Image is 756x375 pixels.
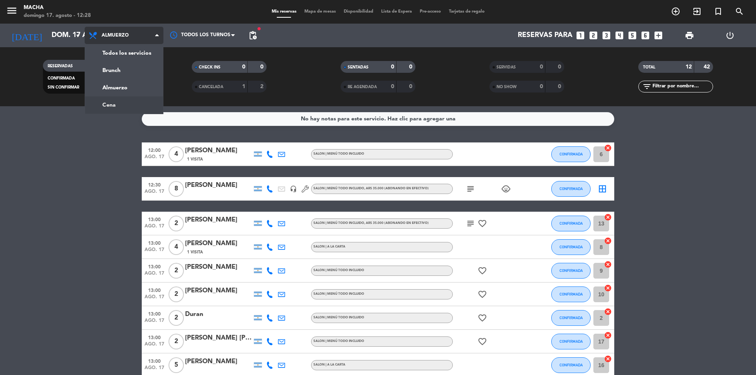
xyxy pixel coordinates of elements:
input: Filtrar por nombre... [652,82,713,91]
span: 2 [169,216,184,231]
span: 1 Visita [187,156,203,163]
i: cancel [604,355,612,363]
span: SENTADAS [348,65,369,69]
span: CONFIRMADA [560,292,583,296]
strong: 0 [391,84,394,89]
span: fiber_manual_record [257,26,261,31]
a: Almuerzo [85,79,163,96]
span: Reservas para [518,31,573,39]
span: 2 [169,263,184,279]
i: favorite_border [478,266,487,275]
a: Cena [85,96,163,114]
i: power_settings_new [725,31,735,40]
span: CONFIRMADA [560,152,583,156]
i: favorite_border [478,313,487,323]
span: Tarjetas de regalo [445,9,489,14]
div: [PERSON_NAME] [185,215,252,225]
strong: 0 [409,64,414,70]
button: CONFIRMADA [551,357,591,373]
span: ago. 17 [145,365,164,374]
span: 1 Visita [187,249,203,255]
div: [PERSON_NAME] [PERSON_NAME] [185,333,252,343]
i: subject [466,184,475,194]
span: ago. 17 [145,154,164,163]
button: CONFIRMADA [551,181,591,197]
span: CONFIRMADA [560,339,583,344]
a: Todos los servicios [85,44,163,62]
div: [PERSON_NAME] [185,357,252,367]
i: search [735,7,744,16]
span: CONFIRMADA [560,363,583,367]
button: CONFIRMADA [551,334,591,349]
a: Brunch [85,62,163,79]
span: pending_actions [248,31,258,40]
span: 13:00 [145,238,164,247]
strong: 1 [242,84,245,89]
i: border_all [598,184,607,194]
i: add_box [653,30,663,41]
span: SALON | MENÚ TODO INCLUIDO [313,187,429,190]
button: CONFIRMADA [551,216,591,231]
i: add_circle_outline [671,7,680,16]
span: Almuerzo [102,33,129,38]
i: favorite_border [478,290,487,299]
strong: 0 [540,64,543,70]
div: [PERSON_NAME] [185,180,252,190]
span: SALON | MENÚ TODO INCLUIDO [313,152,364,155]
button: CONFIRMADA [551,310,591,326]
span: ago. 17 [145,342,164,351]
span: 4 [169,239,184,255]
i: cancel [604,260,612,268]
i: exit_to_app [692,7,702,16]
i: headset_mic [290,185,297,192]
span: Mapa de mesas [300,9,340,14]
i: favorite_border [478,337,487,346]
span: , ARS 35.000 (Abonando en efectivo) [364,222,429,225]
button: menu [6,5,18,19]
i: looks_4 [614,30,624,41]
div: LOG OUT [710,24,750,47]
span: SALON | A LA CARTA [313,363,345,366]
strong: 2 [260,84,265,89]
span: 2 [169,310,184,326]
i: menu [6,5,18,17]
i: looks_one [575,30,586,41]
span: 12:30 [145,180,164,189]
i: cancel [604,308,612,316]
span: 2 [169,334,184,349]
span: Pre-acceso [416,9,445,14]
span: SALON | MENÚ TODO INCLUIDO [313,340,364,343]
span: CONFIRMADA [560,221,583,225]
i: looks_two [588,30,598,41]
span: SALON | A LA CARTA [313,245,345,248]
span: SIN CONFIRMAR [48,85,79,89]
span: CONFIRMADA [560,187,583,191]
strong: 0 [260,64,265,70]
span: , ARS 35.000 (Abonando en efectivo) [364,187,429,190]
span: SALON | MENÚ TODO INCLUIDO [313,316,364,319]
i: looks_3 [601,30,611,41]
span: 5 [169,357,184,373]
span: 13:00 [145,333,164,342]
span: ago. 17 [145,294,164,303]
i: cancel [604,144,612,152]
strong: 0 [242,64,245,70]
div: [PERSON_NAME] [185,262,252,272]
span: CONFIRMADA [560,245,583,249]
span: 12:00 [145,145,164,154]
span: SALON | MENÚ TODO INCLUIDO [313,269,364,272]
i: filter_list [642,82,652,91]
span: SALON | MENÚ TODO INCLUIDO [313,292,364,296]
strong: 0 [409,84,414,89]
span: 13:00 [145,309,164,318]
span: CONFIRMADA [48,76,75,80]
span: print [685,31,694,40]
span: RE AGENDADA [348,85,377,89]
span: 13:00 [145,356,164,365]
i: cancel [604,213,612,221]
span: ago. 17 [145,224,164,233]
i: arrow_drop_down [73,31,83,40]
div: [PERSON_NAME] [185,286,252,296]
i: favorite_border [478,219,487,228]
i: child_care [501,184,511,194]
